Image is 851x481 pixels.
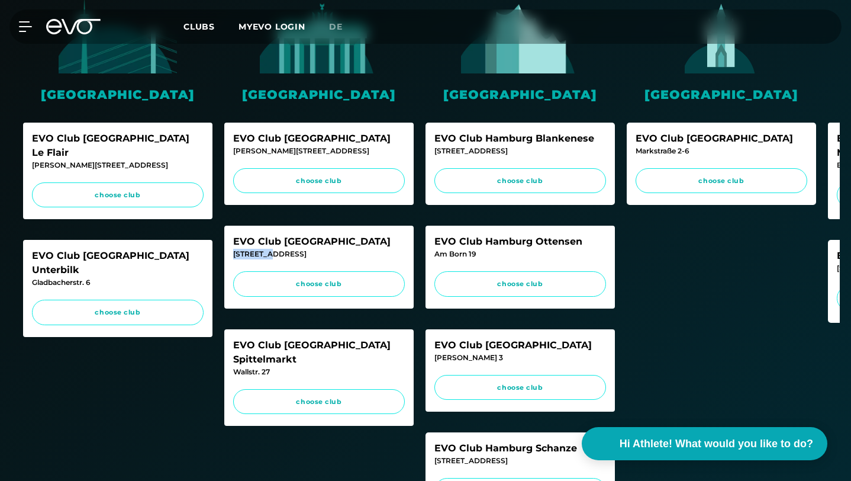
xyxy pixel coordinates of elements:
span: choose club [446,279,595,289]
div: [PERSON_NAME][STREET_ADDRESS] [233,146,405,156]
div: EVO Club Hamburg Blankenese [434,132,606,146]
a: choose club [32,182,204,208]
div: [STREET_ADDRESS] [434,146,606,156]
span: choose club [647,176,796,186]
div: Gladbacherstr. 6 [32,277,204,288]
div: EVO Club Hamburg Schanze [434,441,606,456]
a: choose club [434,375,606,400]
div: Wallstr. 27 [233,367,405,377]
a: choose club [233,389,405,415]
a: Clubs [183,21,238,32]
div: [PERSON_NAME][STREET_ADDRESS] [32,160,204,171]
span: choose club [43,307,192,318]
div: EVO Club [GEOGRAPHIC_DATA] Spittelmarkt [233,338,405,367]
div: [GEOGRAPHIC_DATA] [627,85,816,104]
a: choose club [32,300,204,325]
div: EVO Club [GEOGRAPHIC_DATA] Le Flair [32,132,204,160]
span: choose club [446,383,595,393]
div: [STREET_ADDRESS] [434,456,606,466]
span: choose club [43,190,192,200]
div: EVO Club [GEOGRAPHIC_DATA] [636,132,807,146]
div: EVO Club [GEOGRAPHIC_DATA] [434,338,606,352]
button: Hi Athlete! What would you like to do? [582,427,827,460]
div: [GEOGRAPHIC_DATA] [425,85,615,104]
a: choose club [434,271,606,297]
div: Markstraße 2-6 [636,146,807,156]
div: Am Born 19 [434,249,606,259]
a: choose club [636,168,807,194]
div: EVO Club [GEOGRAPHIC_DATA] Unterbilk [32,249,204,277]
span: choose club [446,176,595,186]
span: choose club [244,176,394,186]
span: choose club [244,279,394,289]
span: de [329,21,343,32]
span: Hi Athlete! What would you like to do? [620,436,813,452]
div: [STREET_ADDRESS] [233,249,405,259]
div: [GEOGRAPHIC_DATA] [23,85,212,104]
a: choose club [233,271,405,297]
a: choose club [434,168,606,194]
span: Clubs [183,21,215,32]
span: choose club [244,397,394,407]
div: [PERSON_NAME] 3 [434,352,606,363]
a: choose club [233,168,405,194]
a: de [329,20,357,34]
div: [GEOGRAPHIC_DATA] [224,85,414,104]
div: EVO Club [GEOGRAPHIC_DATA] [233,132,405,146]
div: EVO Club [GEOGRAPHIC_DATA] [233,235,405,249]
div: EVO Club Hamburg Ottensen [434,235,606,249]
a: MYEVO LOGIN [238,21,305,32]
